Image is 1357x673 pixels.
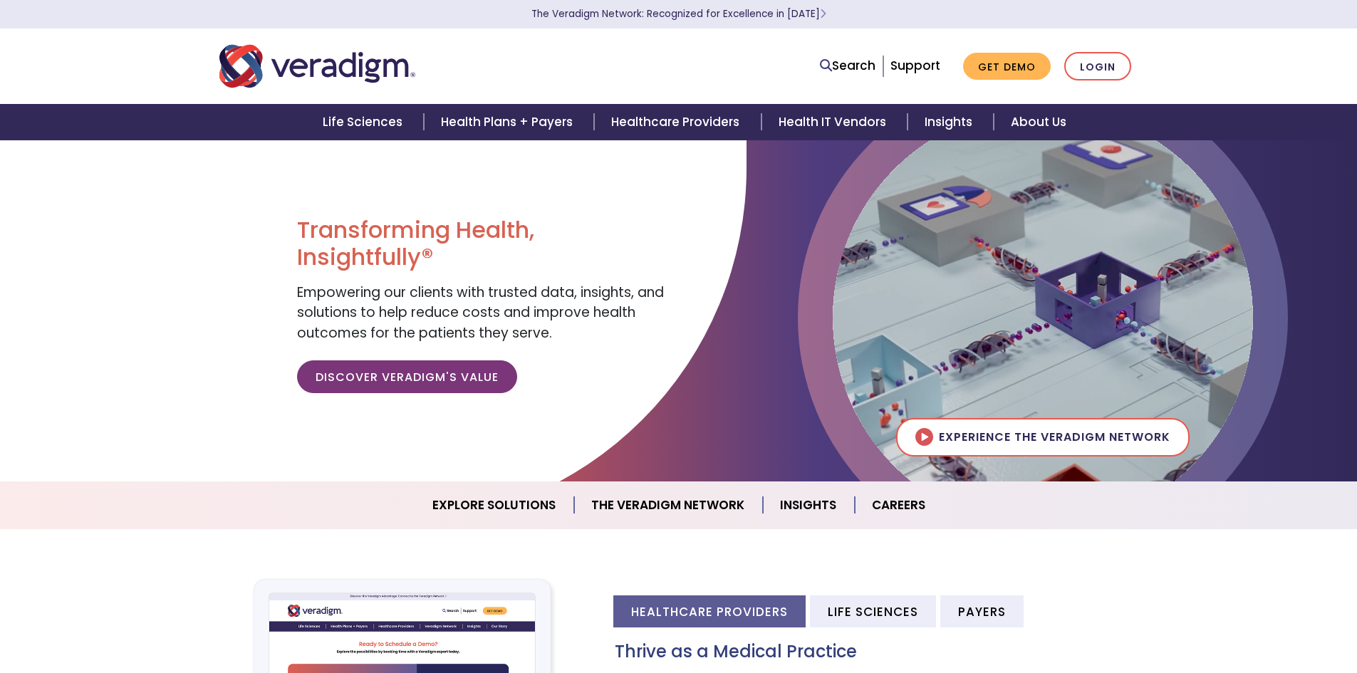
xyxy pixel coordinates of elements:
a: Health IT Vendors [761,104,908,140]
a: Get Demo [963,53,1051,80]
a: Life Sciences [306,104,424,140]
a: Discover Veradigm's Value [297,360,517,393]
a: The Veradigm Network [574,487,763,523]
span: Learn More [820,7,826,21]
img: Veradigm logo [219,43,415,90]
h1: Transforming Health, Insightfully® [297,216,667,271]
a: The Veradigm Network: Recognized for Excellence in [DATE]Learn More [531,7,826,21]
a: Careers [855,487,942,523]
span: Empowering our clients with trusted data, insights, and solutions to help reduce costs and improv... [297,283,664,343]
li: Healthcare Providers [613,595,806,627]
li: Payers [940,595,1024,627]
a: Insights [763,487,855,523]
a: Explore Solutions [415,487,574,523]
a: Support [890,57,940,74]
a: Healthcare Providers [594,104,761,140]
a: Health Plans + Payers [424,104,594,140]
a: Login [1064,52,1131,81]
h3: Thrive as a Medical Practice [615,642,1138,662]
li: Life Sciences [810,595,936,627]
a: Insights [908,104,994,140]
a: About Us [994,104,1083,140]
a: Search [820,56,875,75]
